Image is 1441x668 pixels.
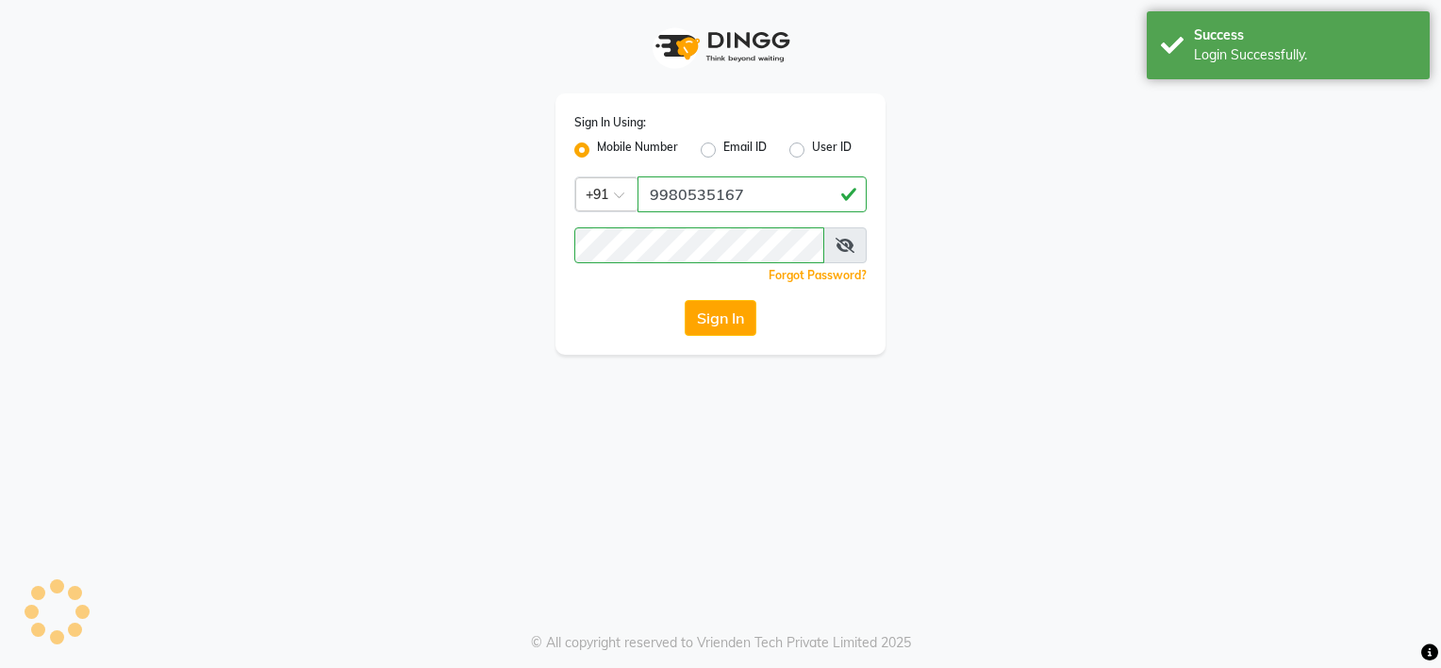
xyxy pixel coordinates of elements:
[812,139,852,161] label: User ID
[685,300,756,336] button: Sign In
[723,139,767,161] label: Email ID
[574,114,646,131] label: Sign In Using:
[769,268,867,282] a: Forgot Password?
[1194,45,1416,65] div: Login Successfully.
[574,227,824,263] input: Username
[645,19,796,75] img: logo1.svg
[597,139,678,161] label: Mobile Number
[1194,25,1416,45] div: Success
[638,176,867,212] input: Username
